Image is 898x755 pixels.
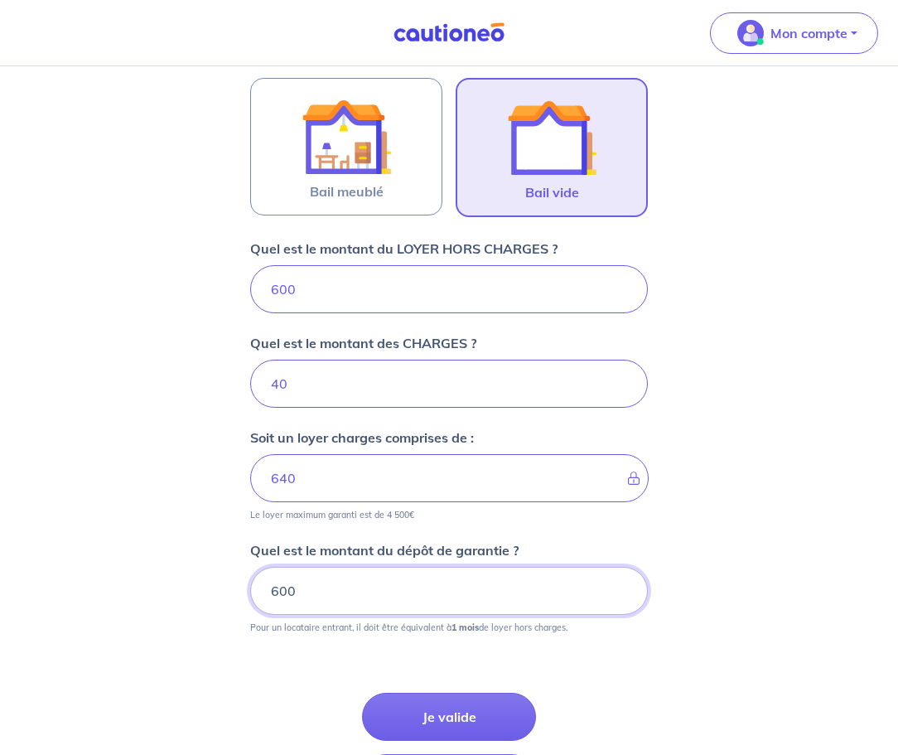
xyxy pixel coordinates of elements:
p: Le loyer maximum garanti est de 4 500€ [250,509,414,520]
input: 750€ [250,567,648,615]
input: - € [250,454,649,502]
input: 80 € [250,360,648,408]
p: Mon compte [770,23,847,43]
span: Bail meublé [310,181,384,201]
input: 750€ [250,265,648,313]
img: illu_empty_lease.svg [507,93,596,182]
p: Pour un locataire entrant, il doit être équivalent à de loyer hors charges. [250,622,567,633]
button: illu_account_valid_menu.svgMon compte [710,12,878,54]
strong: 1 mois [451,622,479,633]
img: illu_furnished_lease.svg [302,92,391,181]
p: Quel est le montant des CHARGES ? [250,333,476,353]
p: Soit un loyer charges comprises de : [250,428,474,448]
img: illu_account_valid_menu.svg [737,20,764,46]
img: Cautioneo [387,22,511,43]
span: Bail vide [525,182,579,202]
button: Je valide [362,693,536,741]
p: Quel est le montant du LOYER HORS CHARGES ? [250,239,558,259]
p: Quel est le montant du dépôt de garantie ? [250,540,519,560]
